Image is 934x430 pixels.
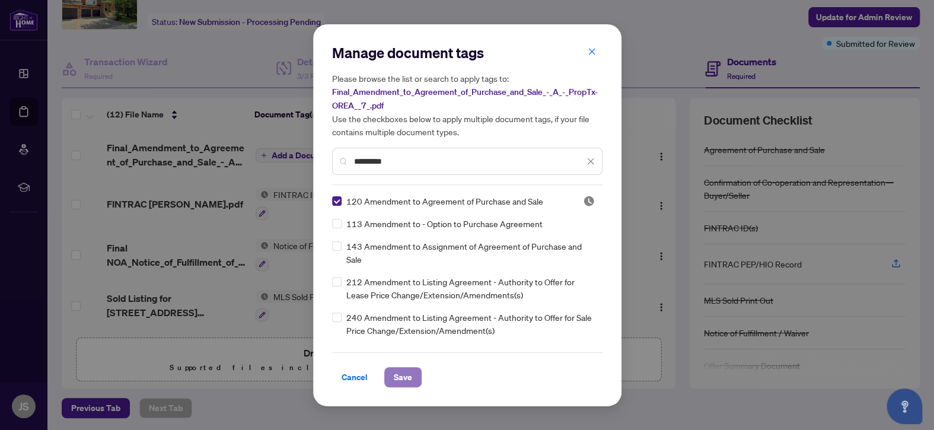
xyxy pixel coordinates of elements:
[332,72,603,138] h5: Please browse the list or search to apply tags to: Use the checkboxes below to apply multiple doc...
[394,368,412,387] span: Save
[586,157,595,165] span: close
[346,240,595,266] span: 143 Amendment to Assignment of Agreement of Purchase and Sale
[332,367,377,387] button: Cancel
[346,311,595,337] span: 240 Amendment to Listing Agreement - Authority to Offer for Sale Price Change/Extension/Amendment(s)
[346,195,543,208] span: 120 Amendment to Agreement of Purchase and Sale
[583,195,595,207] img: status
[346,275,595,301] span: 212 Amendment to Listing Agreement - Authority to Offer for Lease Price Change/Extension/Amendmen...
[887,388,922,424] button: Open asap
[332,87,598,111] span: Final_Amendment_to_Agreement_of_Purchase_and_Sale_-_A_-_PropTx-OREA__7_.pdf
[346,217,543,230] span: 113 Amendment to - Option to Purchase Agreement
[583,195,595,207] span: Pending Review
[332,43,603,62] h2: Manage document tags
[588,47,596,56] span: close
[342,368,368,387] span: Cancel
[384,367,422,387] button: Save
